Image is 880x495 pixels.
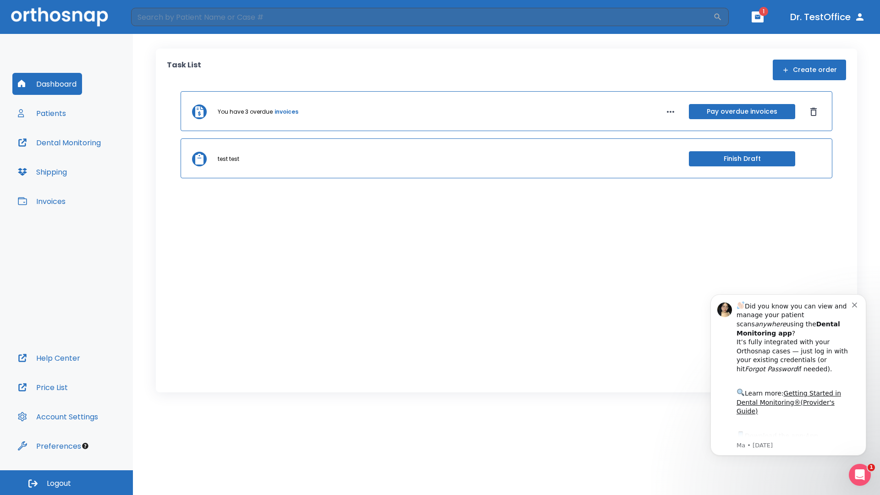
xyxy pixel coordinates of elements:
[131,8,713,26] input: Search by Patient Name or Case #
[12,376,73,398] button: Price List
[167,60,201,80] p: Task List
[806,104,821,119] button: Dismiss
[12,190,71,212] button: Invoices
[12,406,104,428] button: Account Settings
[868,464,875,471] span: 1
[689,151,795,166] button: Finish Draft
[40,149,155,196] div: Download the app: | ​ Let us know if you need help getting started!
[40,152,121,168] a: App Store
[786,9,869,25] button: Dr. TestOffice
[849,464,871,486] iframe: Intercom live chat
[12,435,87,457] button: Preferences
[773,60,846,80] button: Create order
[155,20,163,27] button: Dismiss notification
[12,161,72,183] button: Shipping
[47,478,71,489] span: Logout
[81,442,89,450] div: Tooltip anchor
[40,161,155,169] p: Message from Ma, sent 4w ago
[218,108,273,116] p: You have 3 overdue
[275,108,298,116] a: invoices
[759,7,768,16] span: 1
[12,102,71,124] button: Patients
[218,155,239,163] p: test test
[12,347,86,369] button: Help Center
[11,7,108,26] img: Orthosnap
[12,73,82,95] button: Dashboard
[12,132,106,154] button: Dental Monitoring
[689,104,795,119] button: Pay overdue invoices
[697,280,880,470] iframe: Intercom notifications message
